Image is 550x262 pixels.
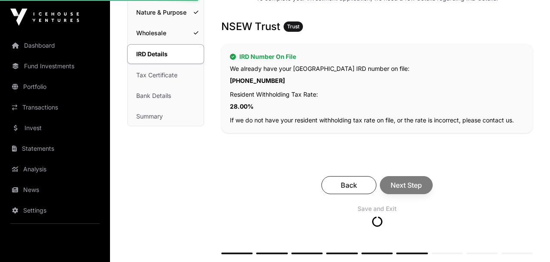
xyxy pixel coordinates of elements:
[230,90,524,99] p: Resident Withholding Tax Rate:
[7,98,103,117] a: Transactions
[128,24,204,43] a: Wholesale
[128,107,204,126] a: Summary
[507,221,550,262] iframe: Chat Widget
[230,102,524,111] p: 28.00%
[230,76,524,85] p: [PHONE_NUMBER]
[7,119,103,137] a: Invest
[230,64,524,73] p: We already have your [GEOGRAPHIC_DATA] IRD number on file:
[287,23,299,30] span: Trust
[7,57,103,76] a: Fund Investments
[7,180,103,199] a: News
[7,139,103,158] a: Statements
[230,116,524,125] p: If we do not have your resident withholding tax rate on file, or the rate is incorrect, please co...
[128,86,204,105] a: Bank Details
[7,36,103,55] a: Dashboard
[230,52,524,61] h2: IRD Number On File
[321,176,376,194] button: Back
[128,3,204,22] a: Nature & Purpose
[332,180,366,190] span: Back
[7,201,103,220] a: Settings
[127,44,204,64] a: IRD Details
[221,20,533,34] h3: NSEW Trust
[10,9,79,26] img: Icehouse Ventures Logo
[7,77,103,96] a: Portfolio
[7,160,103,179] a: Analysis
[128,66,204,85] a: Tax Certificate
